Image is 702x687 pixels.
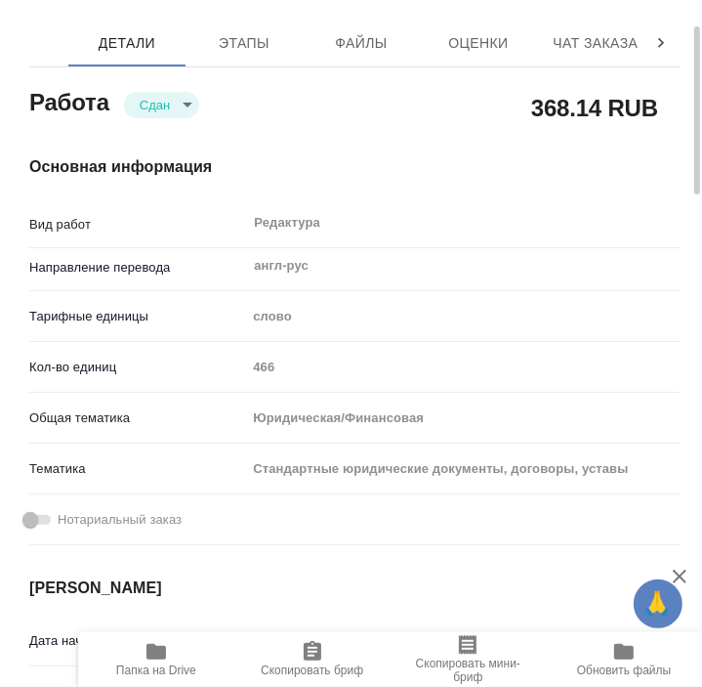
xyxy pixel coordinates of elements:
span: 🙏 [641,583,675,624]
button: Сдан [134,97,176,113]
span: Чат заказа [549,31,642,56]
span: Скопировать мини-бриф [402,657,535,684]
p: Вид работ [29,215,246,235]
h4: Основная информация [29,155,681,179]
div: слово [246,300,681,333]
span: Файлы [314,31,408,56]
div: Стандартные юридические документы, договоры, уставы [246,452,681,486]
div: Юридическая/Финансовая [246,402,681,435]
p: Тарифные единицы [29,307,246,326]
p: Направление перевода [29,258,246,278]
button: Скопировать мини-бриф [391,632,547,687]
button: Скопировать бриф [234,632,391,687]
span: Папка на Drive [116,664,196,677]
span: Детали [80,31,174,56]
p: Кол-во единиц [29,358,246,377]
span: Этапы [197,31,291,56]
h2: 368.14 RUB [531,91,658,124]
input: Пустое поле [246,353,681,381]
span: Обновить файлы [577,664,672,677]
button: 🙏 [634,580,682,628]
input: Пустое поле [246,626,417,655]
h2: Работа [29,83,109,118]
h4: [PERSON_NAME] [29,577,681,600]
p: Тематика [29,459,246,479]
span: Нотариальный заказ [58,510,182,530]
p: Дата начала работ [29,631,246,651]
span: Оценки [432,31,525,56]
button: Обновить файлы [546,632,702,687]
span: Скопировать бриф [261,664,363,677]
div: Сдан [124,92,199,118]
button: Папка на Drive [78,632,234,687]
p: Общая тематика [29,408,246,428]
